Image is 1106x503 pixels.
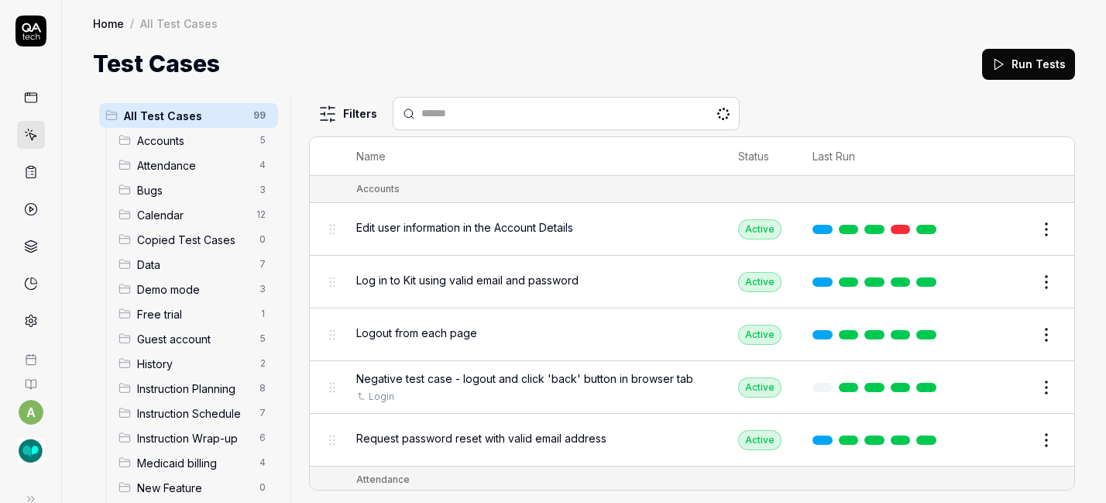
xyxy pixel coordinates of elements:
span: 12 [250,205,272,224]
span: 3 [253,181,272,199]
button: Filters [309,98,386,129]
th: Status [723,137,797,176]
span: 99 [247,106,272,125]
span: 8 [253,379,272,398]
a: Book a call with us [6,341,55,366]
span: 2 [253,354,272,373]
span: 0 [253,230,272,249]
div: Drag to reorderInstruction Planning8 [112,376,278,401]
span: 7 [253,255,272,274]
span: Attendance [137,157,250,174]
div: Drag to reorderNew Feature0 [112,475,278,500]
tr: Request password reset with valid email addressActive [310,414,1074,467]
button: a [19,400,43,425]
div: Active [738,272,781,292]
span: Medicaid billing [137,455,250,471]
button: Run Tests [982,49,1075,80]
div: Accounts [356,182,400,196]
a: Documentation [6,366,55,391]
span: History [137,356,250,372]
span: 7 [253,404,272,422]
span: 6 [253,429,272,447]
div: Active [738,325,781,345]
span: Instruction Schedule [137,405,250,422]
div: Drag to reorderAttendance4 [112,153,278,177]
span: All Test Cases [124,108,244,124]
tr: Logout from each pageActive [310,308,1074,361]
img: SLP Toolkit Logo [17,437,45,465]
div: Drag to reorderInstruction Wrap-up6 [112,425,278,450]
th: Name [341,137,723,176]
div: Active [738,377,781,398]
a: Login [369,390,394,404]
div: Drag to reorderInstruction Schedule7 [112,401,278,425]
th: Last Run [797,137,958,176]
span: Instruction Wrap-up [137,430,250,446]
span: Bugs [137,182,250,198]
span: 4 [253,453,272,472]
span: 4 [253,156,272,174]
div: Active [738,219,781,239]
span: Request password reset with valid email address [356,430,606,446]
span: Accounts [137,133,250,149]
tr: Edit user information in the Account DetailsActive [310,203,1074,256]
span: 3 [253,280,272,298]
span: Edit user information in the Account Details [356,219,573,236]
span: 0 [253,478,272,497]
span: 5 [253,329,272,348]
span: Log in to Kit using valid email and password [356,272,579,288]
span: Calendar [137,207,247,223]
h1: Test Cases [93,47,220,81]
div: Drag to reorderMedicaid billing4 [112,450,278,475]
span: Negative test case - logout and click 'back' button in browser tab [356,370,693,387]
div: Drag to reorderBugs3 [112,177,278,202]
div: Drag to reorderDemo mode3 [112,277,278,301]
div: Drag to reorderCalendar12 [112,202,278,227]
div: / [130,16,134,31]
button: SLP Toolkit Logo [6,425,55,468]
tr: Log in to Kit using valid email and passwordActive [310,256,1074,308]
div: Drag to reorderCopied Test Cases0 [112,227,278,252]
tr: Negative test case - logout and click 'back' button in browser tabLoginActive [310,361,1074,414]
span: Data [137,257,250,273]
span: Logout from each page [356,325,477,341]
span: Instruction Planning [137,381,250,397]
div: Drag to reorderGuest account5 [112,326,278,351]
span: New Feature [137,480,250,496]
a: Home [93,16,124,31]
div: Drag to reorderFree trial1 [112,301,278,326]
div: All Test Cases [140,16,218,31]
span: Demo mode [137,281,250,298]
span: Guest account [137,331,250,347]
div: Active [738,430,781,450]
span: 1 [253,305,272,323]
div: Attendance [356,473,410,487]
div: Drag to reorderHistory2 [112,351,278,376]
div: Drag to reorderAccounts5 [112,128,278,153]
div: Drag to reorderData7 [112,252,278,277]
span: Copied Test Cases [137,232,250,248]
span: Free trial [137,306,250,322]
span: 5 [253,131,272,150]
